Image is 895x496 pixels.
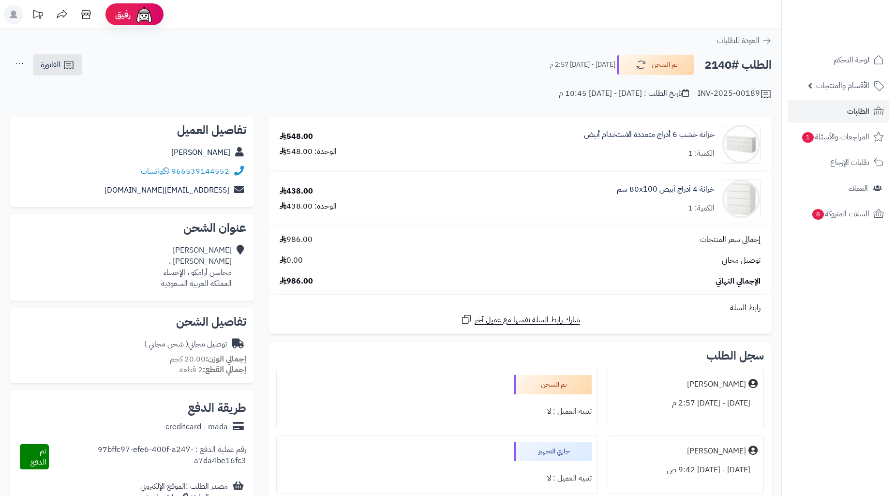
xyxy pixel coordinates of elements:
span: 1 [802,132,814,143]
span: ( شحن مجاني ) [144,338,188,350]
div: creditcard - mada [165,421,228,433]
a: خزانة خشب 6 أدراج متعددة الاستخدام أبيض [584,129,715,140]
span: لوحة التحكم [834,53,869,67]
span: السلات المتروكة [811,207,869,221]
span: شارك رابط السلة نفسها مع عميل آخر [475,315,580,326]
div: INV-2025-00189 [698,88,772,100]
div: توصيل مجاني [144,339,227,350]
h2: تفاصيل الشحن [17,316,246,328]
small: 20.00 كجم [170,353,246,365]
h2: طريقة الدفع [188,402,246,414]
a: العودة للطلبات [717,35,772,46]
div: 438.00 [280,186,313,197]
div: [DATE] - [DATE] 9:42 ص [614,461,758,480]
span: تم الدفع [30,445,46,468]
div: 548.00 [280,131,313,142]
a: واتساب [141,165,169,177]
img: ai-face.png [134,5,154,24]
div: [PERSON_NAME] [PERSON_NAME] ، محاسن أرامكو ، الإحساء المملكة العربية السعودية [161,245,232,289]
a: شارك رابط السلة نفسها مع عميل آخر [461,314,580,326]
div: [PERSON_NAME] [687,446,746,457]
img: 1752136123-1746708872495-1702206407-110115010035-1000x1000-90x90.jpg [722,125,760,164]
div: تنبيه العميل : لا [283,402,592,421]
small: 2 قطعة [179,364,246,376]
a: الطلبات [788,100,889,123]
div: الوحدة: 548.00 [280,146,337,157]
a: العملاء [788,177,889,200]
strong: إجمالي القطع: [203,364,246,376]
span: الإجمالي النهائي [716,276,761,287]
h3: سجل الطلب [706,350,764,361]
span: الأقسام والمنتجات [816,79,869,92]
span: الطلبات [847,105,869,118]
button: تم الشحن [617,55,694,75]
div: [DATE] - [DATE] 2:57 م [614,394,758,413]
a: 966539144552 [171,165,229,177]
span: 8 [812,209,824,220]
a: لوحة التحكم [788,48,889,72]
h2: عنوان الشحن [17,222,246,234]
span: طلبات الإرجاع [830,156,869,169]
div: تنبيه العميل : لا [283,469,592,488]
a: طلبات الإرجاع [788,151,889,174]
span: رفيق [115,9,131,20]
span: 0.00 [280,255,303,266]
div: [PERSON_NAME] [687,379,746,390]
small: [DATE] - [DATE] 2:57 م [550,60,615,70]
div: رقم عملية الدفع : 97bffc97-efe6-400f-a247-a7da4be16fc3 [49,444,246,469]
div: الوحدة: 438.00 [280,201,337,212]
a: [EMAIL_ADDRESS][DOMAIN_NAME] [104,184,229,196]
span: العملاء [849,181,868,195]
div: الكمية: 1 [688,148,715,159]
div: جاري التجهيز [514,442,592,461]
span: الفاتورة [41,59,60,71]
a: المراجعات والأسئلة1 [788,125,889,149]
a: [PERSON_NAME] [171,147,230,158]
h2: الطلب #2140 [704,55,772,75]
h2: تفاصيل العميل [17,124,246,136]
span: العودة للطلبات [717,35,760,46]
img: logo-2.png [829,23,886,43]
a: السلات المتروكة8 [788,202,889,225]
div: تم الشحن [514,375,592,394]
span: 986.00 [280,276,313,287]
div: تاريخ الطلب : [DATE] - [DATE] 10:45 م [559,88,689,99]
span: المراجعات والأسئلة [801,130,869,144]
a: الفاتورة [33,54,82,75]
div: الكمية: 1 [688,203,715,214]
span: 986.00 [280,234,313,245]
span: إجمالي سعر المنتجات [700,234,761,245]
img: 1752409016-1747725949662-1702539859-110115010033-1000x1000-90x90.jpg [722,180,760,218]
span: توصيل مجاني [722,255,761,266]
a: خزانة 4 أدراج أبيض ‎80x100 سم‏ [617,184,715,195]
a: تحديثات المنصة [26,5,50,27]
strong: إجمالي الوزن: [206,353,246,365]
div: رابط السلة [272,302,768,314]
